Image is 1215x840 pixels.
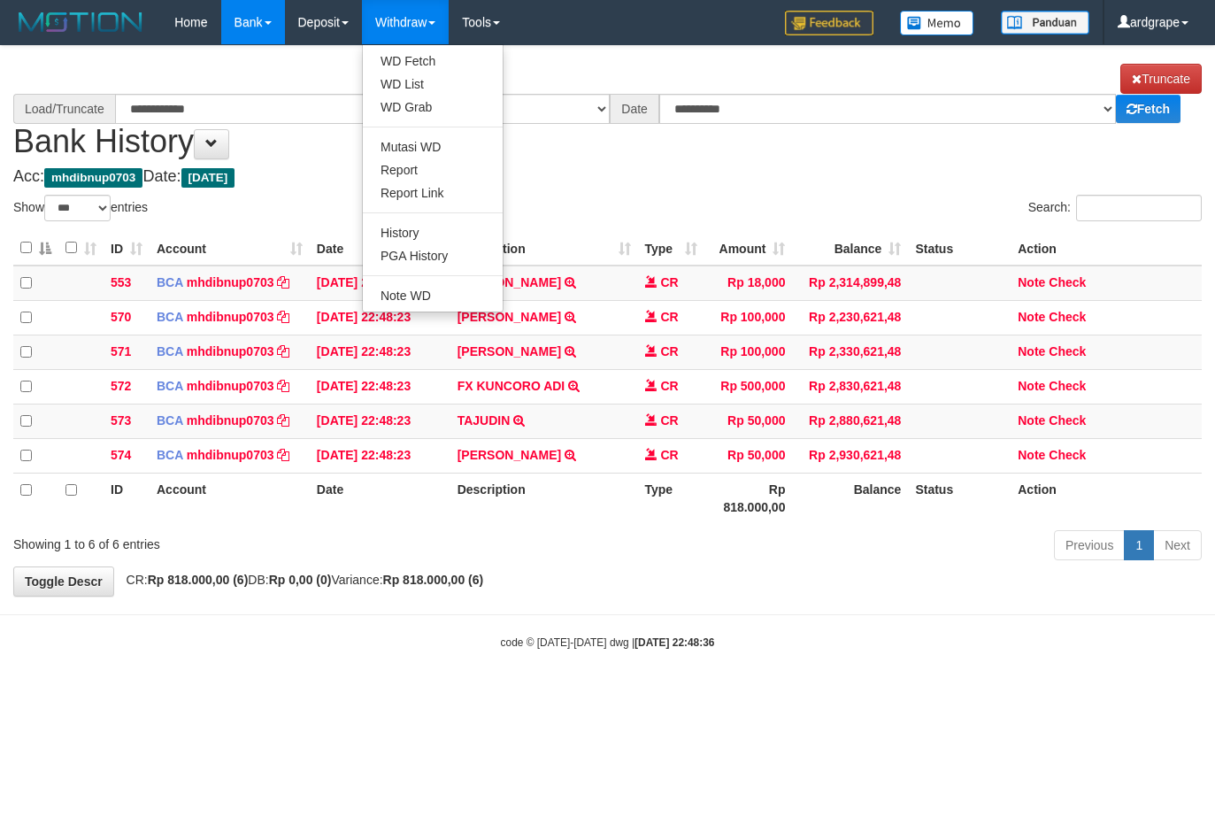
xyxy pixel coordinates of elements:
span: 553 [111,275,131,289]
span: BCA [157,344,183,358]
a: [PERSON_NAME] [458,310,561,324]
th: Balance: activate to sort column ascending [792,231,908,266]
th: Rp 818.000,00 [704,473,792,523]
label: Search: [1028,195,1202,221]
strong: Rp 818.000,00 (6) [148,573,249,587]
a: Copy mhdibnup0703 to clipboard [277,379,289,393]
a: Truncate [1120,64,1202,94]
a: Note [1018,448,1045,462]
th: Type [638,473,705,523]
a: WD Fetch [363,50,503,73]
a: WD List [363,73,503,96]
a: Fetch [1116,95,1180,123]
strong: [DATE] 22:48:36 [634,636,714,649]
h1: Bank History [13,64,1202,159]
span: 572 [111,379,131,393]
a: Note [1018,344,1045,358]
td: Rp 2,330,621,48 [792,335,908,369]
a: Note [1018,275,1045,289]
span: BCA [157,448,183,462]
a: Previous [1054,530,1125,560]
a: Copy mhdibnup0703 to clipboard [277,275,289,289]
span: CR [660,344,678,358]
a: [PERSON_NAME] [458,344,561,358]
td: Rp 2,930,621,48 [792,438,908,473]
h4: Acc: Date: [13,168,1202,186]
td: [DATE] 22:48:23 [310,300,450,335]
td: Rp 100,000 [704,300,792,335]
th: Account [150,473,310,523]
span: [DATE] [181,168,235,188]
td: Rp 100,000 [704,335,792,369]
img: MOTION_logo.png [13,9,148,35]
td: Rp 50,000 [704,404,792,438]
a: Next [1153,530,1202,560]
a: Note WD [363,284,503,307]
a: History [363,221,503,244]
a: Check [1049,413,1086,428]
th: : activate to sort column descending [13,231,58,266]
a: Note [1018,379,1045,393]
a: WD Grab [363,96,503,119]
a: Check [1049,379,1086,393]
td: Rp 2,314,899,48 [792,266,908,301]
a: FX KUNCORO ADI [458,379,565,393]
th: : activate to sort column ascending [58,231,104,266]
a: Note [1018,413,1045,428]
input: Search: [1076,195,1202,221]
a: mhdibnup0703 [187,413,274,428]
td: [DATE] 22:48:23 [310,438,450,473]
img: panduan.png [1001,11,1089,35]
th: ID [104,473,150,523]
td: [DATE] 22:48:23 [310,335,450,369]
span: CR [660,379,678,393]
span: mhdibnup0703 [44,168,142,188]
a: Copy mhdibnup0703 to clipboard [277,413,289,428]
th: Description: activate to sort column ascending [450,231,638,266]
label: Show entries [13,195,148,221]
span: 571 [111,344,131,358]
th: Balance [792,473,908,523]
th: Date: activate to sort column ascending [310,231,450,266]
a: Check [1049,310,1086,324]
strong: Rp 818.000,00 (6) [383,573,484,587]
th: Account: activate to sort column ascending [150,231,310,266]
a: mhdibnup0703 [187,344,274,358]
img: Feedback.jpg [785,11,873,35]
th: Action [1011,231,1202,266]
th: Status [908,231,1011,266]
small: code © [DATE]-[DATE] dwg | [501,636,715,649]
span: CR [660,275,678,289]
a: [PERSON_NAME] [458,275,561,289]
a: Check [1049,275,1086,289]
a: Report [363,158,503,181]
img: Button%20Memo.svg [900,11,974,35]
th: Action [1011,473,1202,523]
div: Load/Truncate [13,94,115,124]
a: Check [1049,344,1086,358]
span: CR [660,448,678,462]
a: mhdibnup0703 [187,448,274,462]
a: Check [1049,448,1086,462]
a: Toggle Descr [13,566,114,597]
a: 1 [1124,530,1154,560]
select: Showentries [44,195,111,221]
td: Rp 2,880,621,48 [792,404,908,438]
a: [PERSON_NAME] [458,448,561,462]
th: Amount: activate to sort column ascending [704,231,792,266]
div: Showing 1 to 6 of 6 entries [13,528,493,553]
span: BCA [157,413,183,428]
span: CR [660,413,678,428]
span: BCA [157,275,183,289]
a: mhdibnup0703 [187,275,274,289]
td: [DATE] 21:50:02 [310,266,450,301]
td: Rp 50,000 [704,438,792,473]
span: BCA [157,379,183,393]
a: Copy mhdibnup0703 to clipboard [277,310,289,324]
span: 573 [111,413,131,428]
th: ID: activate to sort column ascending [104,231,150,266]
span: CR [660,310,678,324]
th: Type: activate to sort column ascending [638,231,705,266]
td: Rp 2,230,621,48 [792,300,908,335]
a: Note [1018,310,1045,324]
